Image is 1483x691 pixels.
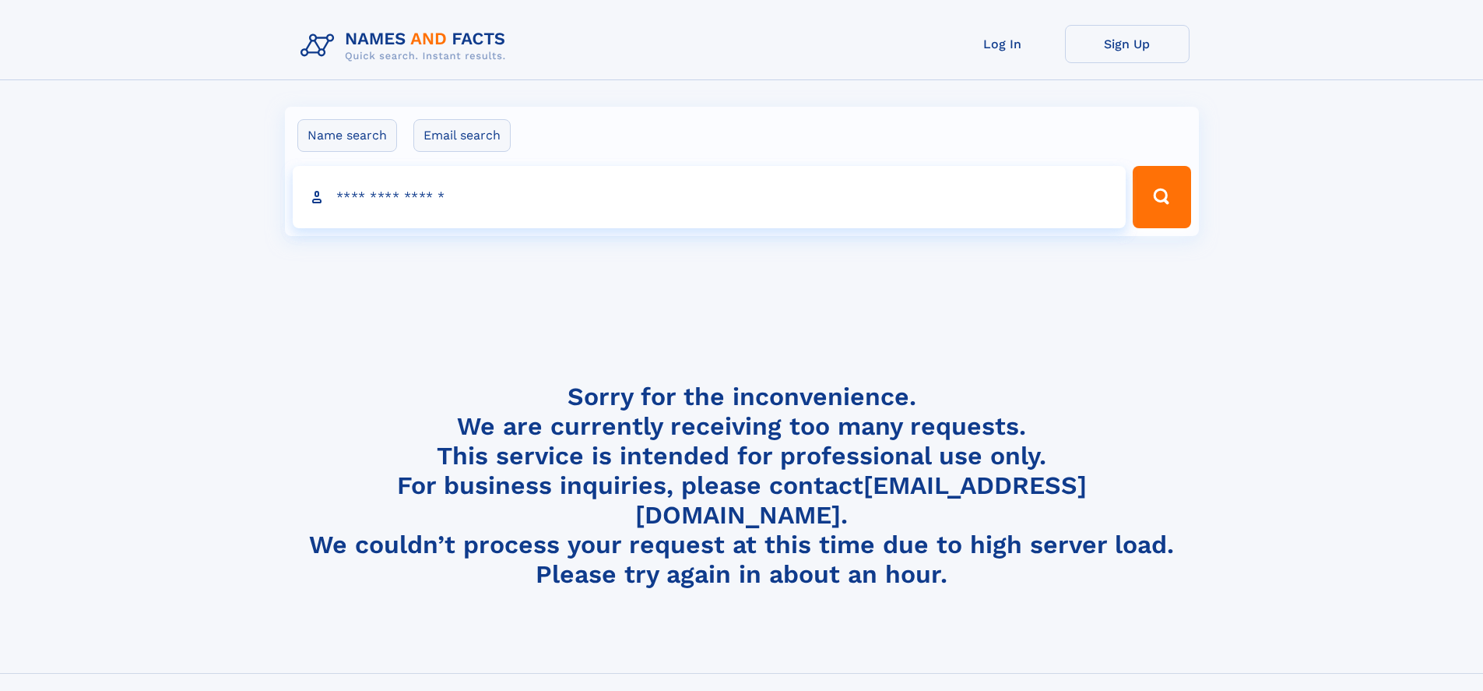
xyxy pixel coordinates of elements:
[294,382,1190,590] h4: Sorry for the inconvenience. We are currently receiving too many requests. This service is intend...
[1065,25,1190,63] a: Sign Up
[635,471,1087,530] a: [EMAIL_ADDRESS][DOMAIN_NAME]
[297,119,397,152] label: Name search
[940,25,1065,63] a: Log In
[1133,166,1190,228] button: Search Button
[293,166,1126,228] input: search input
[413,119,511,152] label: Email search
[294,25,518,67] img: Logo Names and Facts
